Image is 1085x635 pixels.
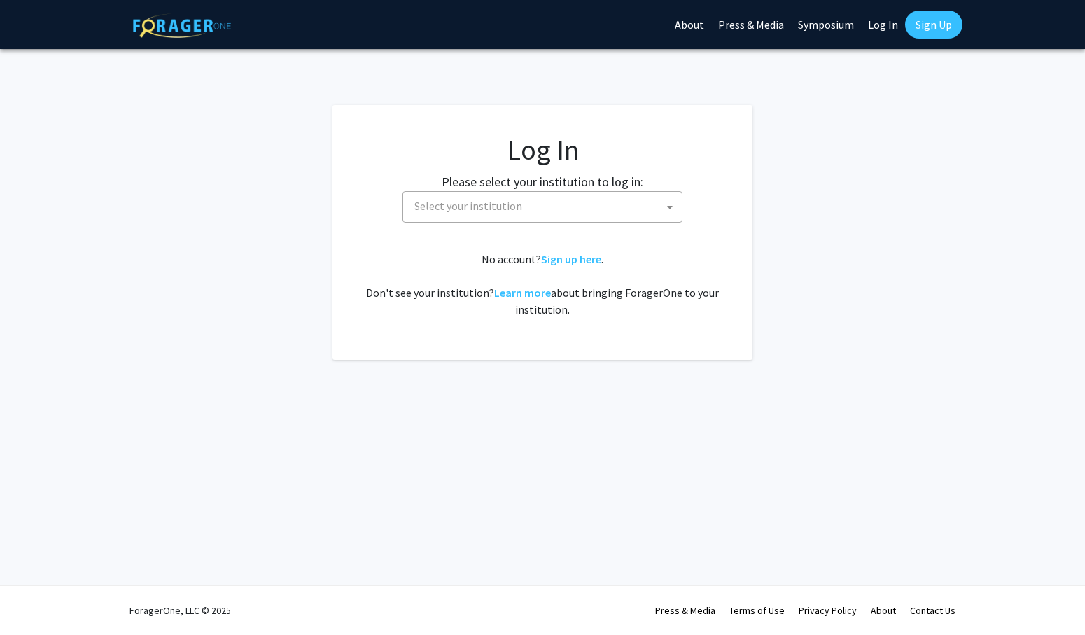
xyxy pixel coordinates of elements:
[360,251,724,318] div: No account? . Don't see your institution? about bringing ForagerOne to your institution.
[442,172,643,191] label: Please select your institution to log in:
[729,604,785,617] a: Terms of Use
[409,192,682,221] span: Select your institution
[910,604,955,617] a: Contact Us
[871,604,896,617] a: About
[799,604,857,617] a: Privacy Policy
[133,13,231,38] img: ForagerOne Logo
[905,11,962,39] a: Sign Up
[541,252,601,266] a: Sign up here
[360,133,724,167] h1: Log In
[129,586,231,635] div: ForagerOne, LLC © 2025
[494,286,551,300] a: Learn more about bringing ForagerOne to your institution
[402,191,682,223] span: Select your institution
[655,604,715,617] a: Press & Media
[414,199,522,213] span: Select your institution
